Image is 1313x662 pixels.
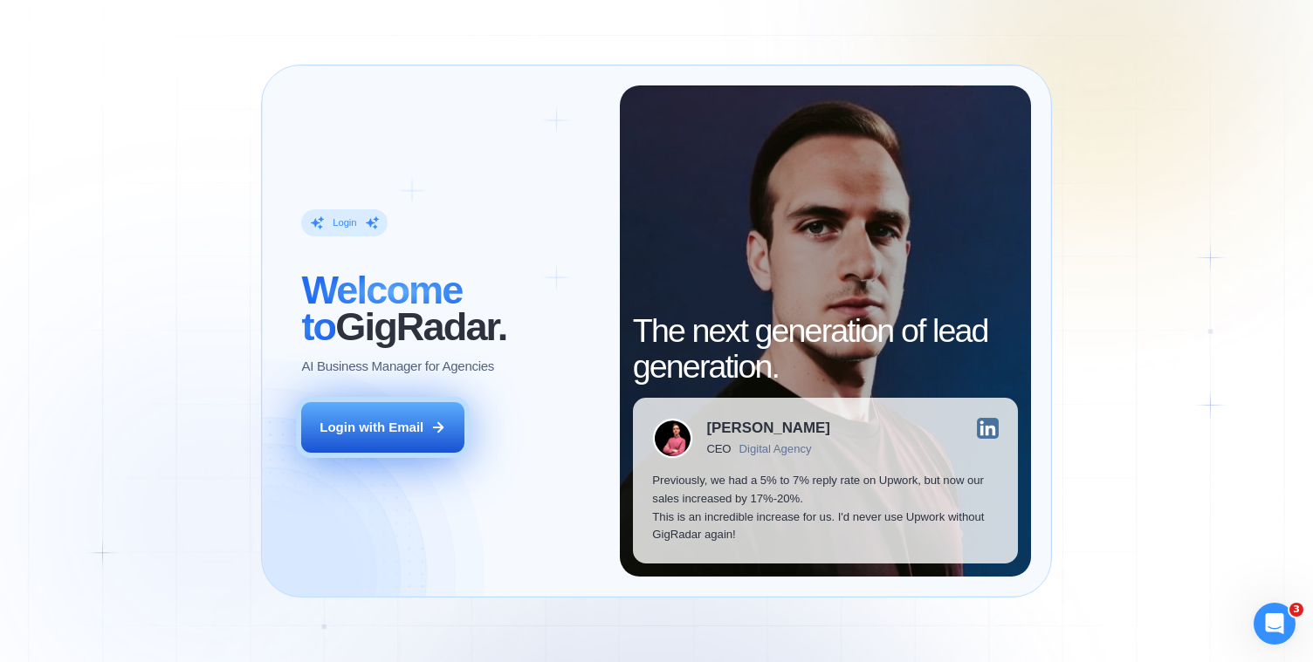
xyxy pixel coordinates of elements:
[1289,603,1303,617] span: 3
[633,313,1018,386] h2: The next generation of lead generation.
[707,421,830,436] div: [PERSON_NAME]
[652,472,998,544] p: Previously, we had a 5% to 7% reply rate on Upwork, but now our sales increased by 17%-20%. This ...
[301,402,464,453] button: Login with Email
[301,358,494,376] p: AI Business Manager for Agencies
[1254,603,1296,645] iframe: Intercom live chat
[333,216,356,229] div: Login
[707,442,732,455] div: CEO
[301,268,462,348] span: Welcome to
[320,419,423,437] div: Login with Email
[301,272,600,345] h2: ‍ GigRadar.
[739,442,812,455] div: Digital Agency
